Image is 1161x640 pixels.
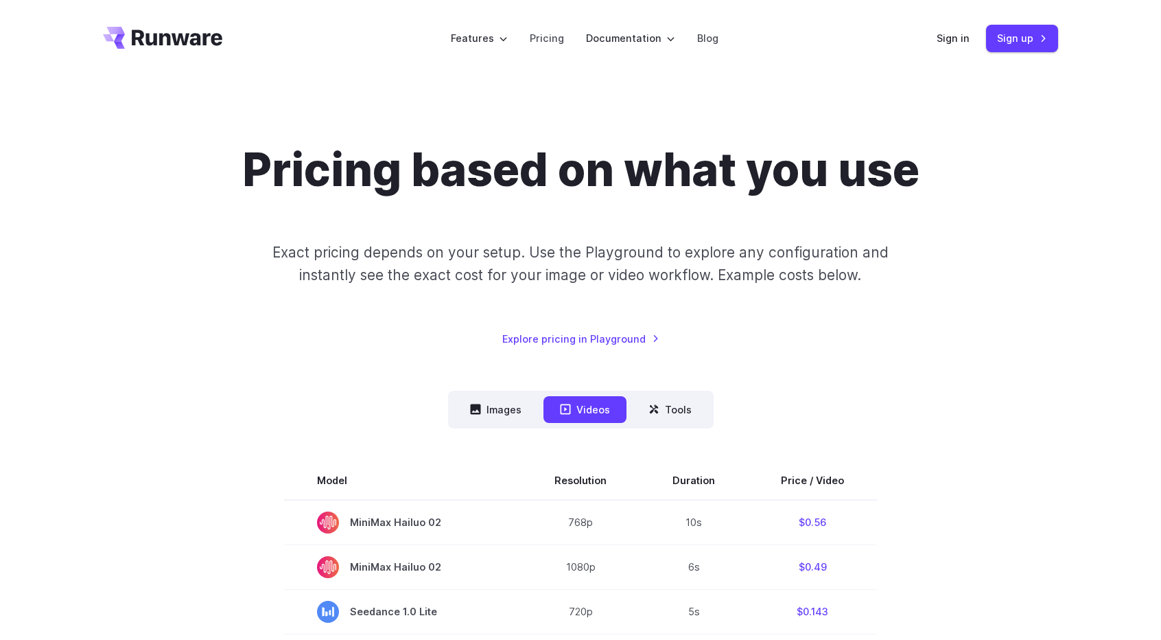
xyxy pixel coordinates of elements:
td: 6s [640,545,748,589]
td: $0.49 [748,545,877,589]
button: Images [454,396,538,423]
label: Features [451,30,508,46]
span: MiniMax Hailuo 02 [317,512,489,534]
label: Documentation [586,30,675,46]
th: Duration [640,461,748,500]
td: 10s [640,500,748,545]
a: Pricing [530,30,564,46]
button: Tools [632,396,708,423]
span: MiniMax Hailuo 02 [317,556,489,578]
a: Go to / [103,27,222,49]
th: Model [284,461,521,500]
th: Price / Video [748,461,877,500]
a: Sign up [986,25,1058,52]
td: 5s [640,589,748,634]
h1: Pricing based on what you use [242,143,919,197]
td: $0.143 [748,589,877,634]
a: Sign in [937,30,970,46]
p: Exact pricing depends on your setup. Use the Playground to explore any configuration and instantl... [246,241,915,287]
td: 720p [521,589,640,634]
th: Resolution [521,461,640,500]
span: Seedance 1.0 Lite [317,601,489,623]
td: $0.56 [748,500,877,545]
a: Blog [697,30,718,46]
td: 768p [521,500,640,545]
a: Explore pricing in Playground [502,331,659,347]
button: Videos [543,396,626,423]
td: 1080p [521,545,640,589]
